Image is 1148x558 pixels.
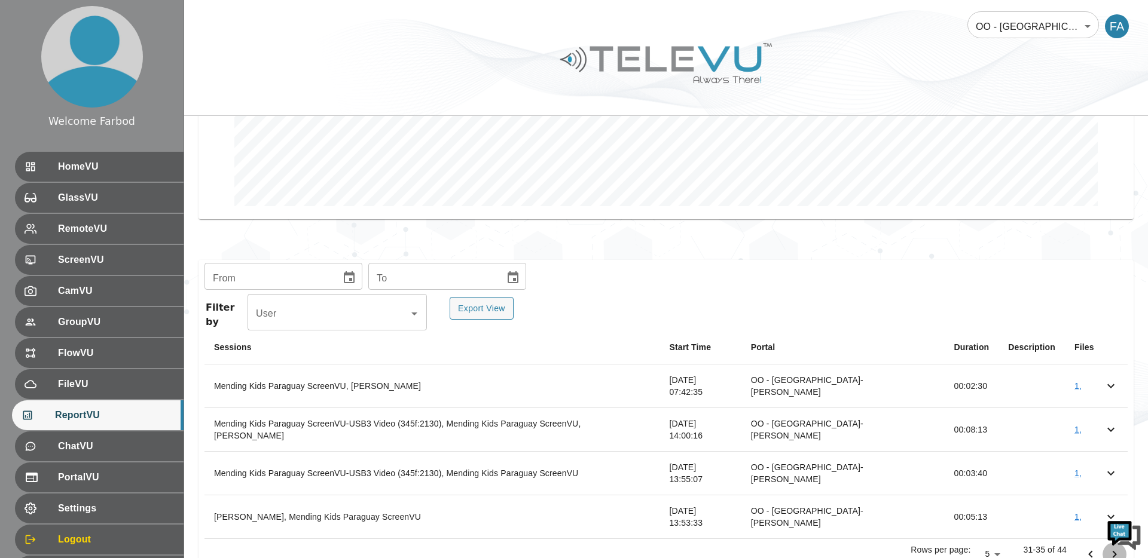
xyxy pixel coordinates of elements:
span: ChatVU [58,439,174,453]
span: Filter by [206,297,248,330]
span: CamVU [58,284,174,298]
a: 1, [1074,381,1082,391]
div: FileVU [15,369,184,399]
th: [PERSON_NAME], Mending Kids Paraguay ScreenVU [204,495,660,538]
div: RemoteVU [15,214,184,244]
th: Sessions [204,330,660,364]
td: 00:05:13 [945,495,999,538]
img: d_736959983_company_1615157101543_736959983 [20,56,50,85]
img: Chat Widget [1106,516,1142,552]
button: Open [406,305,423,322]
input: mm/dd/yyyy [368,266,496,290]
td: 00:02:30 [945,364,999,407]
input: mm/dd/yyyy [204,266,332,290]
td: 00:03:40 [945,451,999,495]
div: GroupVU [15,307,184,337]
span: FileVU [58,377,174,391]
button: Export View [450,297,514,320]
span: ScreenVU [58,253,174,267]
td: OO - [GEOGRAPHIC_DATA]- [PERSON_NAME] [741,451,945,495]
th: Mending Kids Paraguay ScreenVU-USB3 Video (345f:2130), Mending Kids Paraguay ScreenVU [204,451,660,495]
td: [DATE] 13:55:07 [660,451,741,495]
div: Minimize live chat window [196,6,225,35]
span: ReportVU [55,408,174,422]
th: Mending Kids Paraguay ScreenVU, [PERSON_NAME] [204,364,660,407]
div: GlassVU [15,183,184,213]
div: ScreenVU [15,245,184,275]
img: Logo [558,38,774,88]
div: Chat with us now [62,63,201,78]
div: ChatVU [15,431,184,461]
td: [DATE] 14:00:16 [660,407,741,451]
td: OO - [GEOGRAPHIC_DATA]- [PERSON_NAME] [741,495,945,538]
p: Rows per page: [911,544,970,556]
button: Choose date [501,266,525,290]
div: HomeVU [15,152,184,182]
img: profile.png [41,6,143,108]
span: PortalVU [58,470,174,485]
span: GlassVU [58,191,174,205]
div: FlowVU [15,338,184,368]
span: GroupVU [58,315,174,329]
a: 1, [1074,468,1082,478]
button: Choose date [337,266,361,290]
span: RemoteVU [58,222,174,236]
th: Duration [945,330,999,364]
div: FA [1105,14,1129,38]
th: Start Time [660,330,741,364]
span: FlowVU [58,346,174,360]
div: ReportVU [12,400,184,430]
span: Logout [58,532,174,547]
td: [DATE] 07:42:35 [660,364,741,407]
div: OO - [GEOGRAPHIC_DATA]- [PERSON_NAME] [967,10,1099,43]
td: OO - [GEOGRAPHIC_DATA]- [PERSON_NAME] [741,364,945,407]
div: PortalVU [15,462,184,492]
a: 1, [1074,425,1082,434]
th: Portal [741,330,945,364]
th: Mending Kids Paraguay ScreenVU-USB3 Video (345f:2130), Mending Kids Paraguay ScreenVU, [PERSON_NAME] [204,407,660,451]
span: Settings [58,501,174,516]
div: Welcome Farbod [48,114,135,129]
textarea: Type your message and hit 'Enter' [6,326,228,368]
span: HomeVU [58,160,174,174]
th: Files [1065,330,1128,364]
div: Settings [15,493,184,523]
td: [DATE] 13:53:33 [660,495,741,538]
span: We're online! [69,151,165,271]
a: 1, [1074,512,1082,522]
div: CamVU [15,276,184,306]
td: OO - [GEOGRAPHIC_DATA]- [PERSON_NAME] [741,407,945,451]
p: 31-35 of 44 [1024,544,1067,556]
td: 00:08:13 [945,407,999,451]
div: Logout [15,525,184,554]
th: Description [999,330,1065,364]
